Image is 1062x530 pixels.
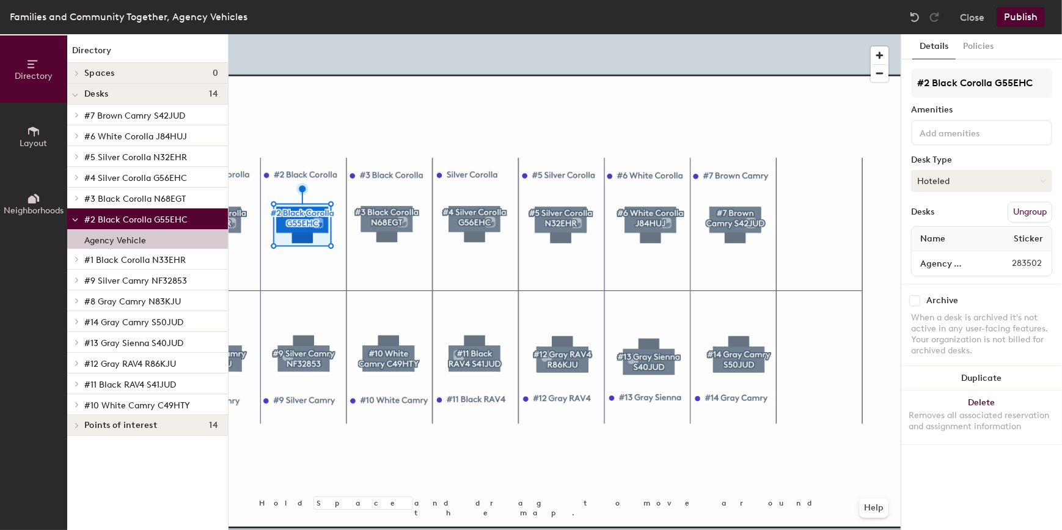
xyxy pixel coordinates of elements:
span: Desks [84,89,108,99]
span: #2 Black Corolla G55EHC [84,215,188,225]
span: #9 Silver Camry NF32853 [84,276,187,286]
span: 0 [213,68,218,78]
button: Policies [956,34,1001,59]
span: #5 Silver Corolla N32EHR [84,152,187,163]
span: #3 Black Corolla N68EGT [84,194,186,204]
div: When a desk is archived it's not active in any user-facing features. Your organization is not bil... [911,312,1052,356]
span: 283502 [983,257,1049,270]
div: Desk Type [911,155,1052,165]
div: Families and Community Together, Agency Vehicles [10,9,247,24]
span: Directory [15,71,53,81]
span: 14 [209,421,218,430]
span: #6 White Corolla J84HUJ [84,131,187,142]
span: Points of interest [84,421,157,430]
input: Unnamed desk [914,255,983,272]
input: Add amenities [917,125,1027,139]
span: #11 Black RAV4 S41JUD [84,380,176,390]
span: #13 Gray Sienna S40JUD [84,338,183,348]
button: Help [859,498,888,518]
div: Removes all associated reservation and assignment information [909,410,1055,432]
span: Neighborhoods [4,205,64,216]
button: Close [960,7,984,27]
span: #10 White Camry C49HTY [84,400,190,411]
span: Name [914,228,951,250]
span: Layout [20,138,48,149]
span: #4 Silver Corolla G56EHC [84,173,187,183]
div: Desks [911,207,934,217]
p: Agency Vehicle [84,232,146,246]
span: #8 Gray Camry N83KJU [84,296,181,307]
div: Amenities [911,105,1052,115]
img: Undo [909,11,921,23]
button: Ungroup [1008,202,1052,223]
h1: Directory [67,44,228,63]
span: 14 [209,89,218,99]
button: DeleteRemoves all associated reservation and assignment information [901,391,1062,444]
button: Hoteled [911,170,1052,192]
button: Publish [997,7,1045,27]
span: #1 Black Corolla N33EHR [84,255,186,265]
span: #7 Brown Camry S42JUD [84,111,185,121]
span: Sticker [1008,228,1049,250]
span: #14 Gray Camry S50JUD [84,317,183,328]
button: Details [912,34,956,59]
button: Duplicate [901,366,1062,391]
span: #12 Gray RAV4 R86KJU [84,359,176,369]
img: Redo [928,11,940,23]
div: Archive [926,296,958,306]
span: Spaces [84,68,115,78]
